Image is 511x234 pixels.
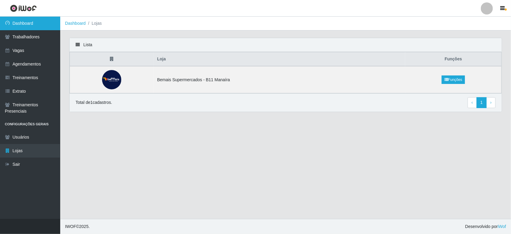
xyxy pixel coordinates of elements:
[498,224,506,229] a: iWof
[60,17,511,30] nav: breadcrumb
[477,97,487,108] a: 1
[76,99,112,106] p: Total de 1 cadastros.
[468,97,477,108] a: Previous
[102,70,121,89] img: Bemais Supermercados - B11 Manaíra
[154,66,406,93] td: Bemais Supermercados - B11 Manaíra
[65,224,76,229] span: IWOF
[10,5,37,12] img: CoreUI Logo
[490,100,492,105] span: ›
[65,21,86,26] a: Dashboard
[468,97,496,108] nav: pagination
[465,223,506,230] span: Desenvolvido por
[405,52,501,66] th: Funções
[472,100,473,105] span: ‹
[86,20,102,27] li: Lojas
[65,223,90,230] span: © 2025 .
[486,97,496,108] a: Next
[442,75,465,84] a: Funções
[70,38,502,52] div: Lista
[154,52,406,66] th: Loja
